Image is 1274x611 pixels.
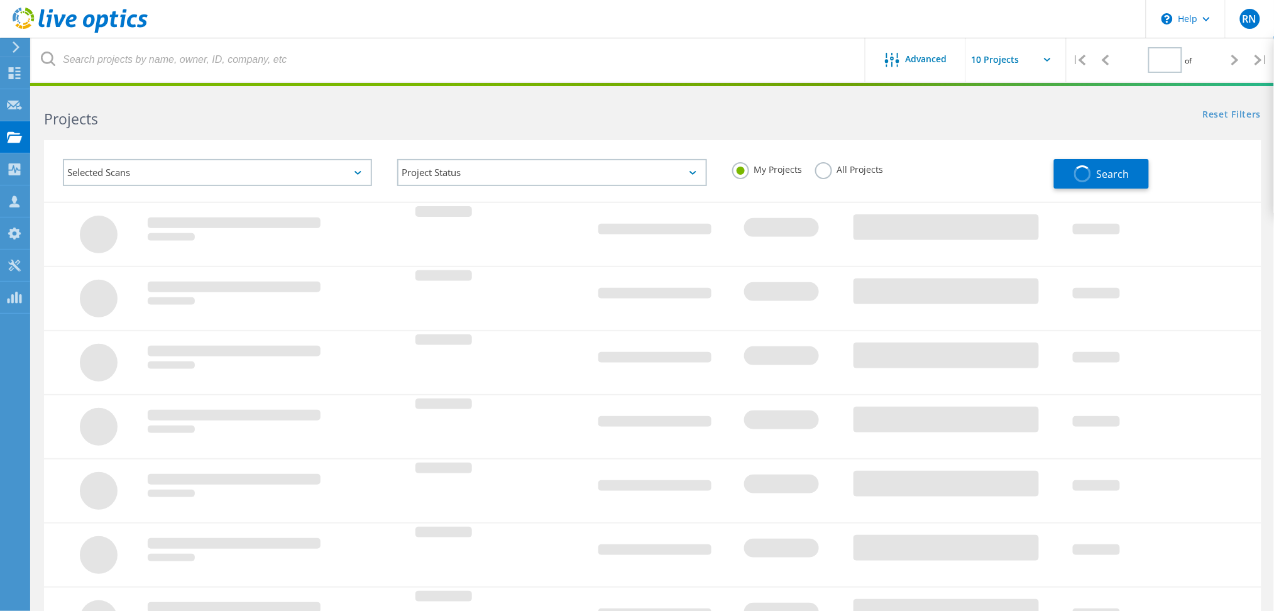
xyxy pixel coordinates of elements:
span: Search [1096,167,1129,181]
div: | [1067,38,1092,82]
svg: \n [1161,13,1173,25]
div: | [1248,38,1274,82]
a: Reset Filters [1203,110,1261,121]
span: Advanced [906,55,947,63]
label: My Projects [732,162,803,174]
input: Search projects by name, owner, ID, company, etc [31,38,866,82]
a: Live Optics Dashboard [13,26,148,35]
span: RN [1243,14,1257,24]
b: Projects [44,109,98,129]
button: Search [1054,159,1149,189]
span: of [1185,55,1192,66]
div: Project Status [397,159,706,186]
div: Selected Scans [63,159,372,186]
label: All Projects [815,162,884,174]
